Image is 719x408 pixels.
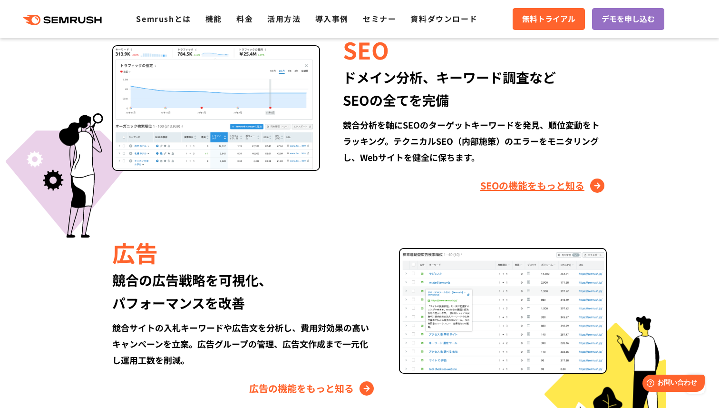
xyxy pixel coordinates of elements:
[592,8,664,30] a: デモを申し込む
[112,319,376,368] div: 競合サイトの入札キーワードや広告文を分析し、費用対効果の高いキャンペーンを立案。広告グループの管理、広告文作成まで一元化し運用工数を削減。
[315,13,349,24] a: 導入事例
[236,13,253,24] a: 料金
[513,8,585,30] a: 無料トライアル
[205,13,222,24] a: 機能
[267,13,301,24] a: 活用方法
[343,33,607,66] div: SEO
[136,13,191,24] a: Semrushとは
[522,13,575,25] span: 無料トライアル
[112,236,376,269] div: 広告
[343,66,607,111] div: ドメイン分析、キーワード調査など SEOの全てを完備
[602,13,655,25] span: デモを申し込む
[480,178,607,193] a: SEOの機能をもっと知る
[363,13,396,24] a: セミナー
[634,371,709,398] iframe: Help widget launcher
[343,117,607,165] div: 競合分析を軸にSEOのターゲットキーワードを発見、順位変動をトラッキング。テクニカルSEO（内部施策）のエラーをモニタリングし、Webサイトを健全に保ちます。
[410,13,477,24] a: 資料ダウンロード
[249,381,376,396] a: 広告の機能をもっと知る
[112,269,376,314] div: 競合の広告戦略を可視化、 パフォーマンスを改善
